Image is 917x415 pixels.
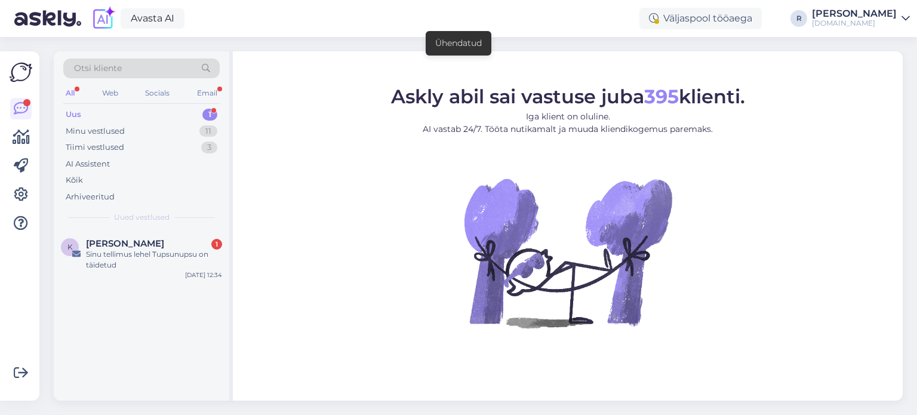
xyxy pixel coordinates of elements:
[202,109,217,121] div: 1
[66,109,81,121] div: Uus
[100,85,121,101] div: Web
[639,8,762,29] div: Väljaspool tööaega
[63,85,77,101] div: All
[211,239,222,250] div: 1
[66,125,125,137] div: Minu vestlused
[391,110,745,136] p: Iga klient on oluline. AI vastab 24/7. Tööta nutikamalt ja muuda kliendikogemus paremaks.
[143,85,172,101] div: Socials
[812,9,910,28] a: [PERSON_NAME][DOMAIN_NAME]
[66,158,110,170] div: AI Assistent
[66,174,83,186] div: Kõik
[812,9,897,19] div: [PERSON_NAME]
[812,19,897,28] div: [DOMAIN_NAME]
[201,142,217,153] div: 3
[86,238,164,249] span: Kaidi Hansen
[114,212,170,223] span: Uued vestlused
[10,61,32,84] img: Askly Logo
[790,10,807,27] div: R
[391,85,745,108] span: Askly abil sai vastuse juba klienti.
[185,270,222,279] div: [DATE] 12:34
[74,62,122,75] span: Otsi kliente
[644,85,679,108] b: 395
[91,6,116,31] img: explore-ai
[66,191,115,203] div: Arhiveeritud
[66,142,124,153] div: Tiimi vestlused
[460,145,675,360] img: No Chat active
[86,249,222,270] div: Sinu tellimus lehel Tupsunupsu on täidetud
[67,242,73,251] span: K
[435,37,482,50] div: Ühendatud
[195,85,220,101] div: Email
[199,125,217,137] div: 11
[121,8,184,29] a: Avasta AI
